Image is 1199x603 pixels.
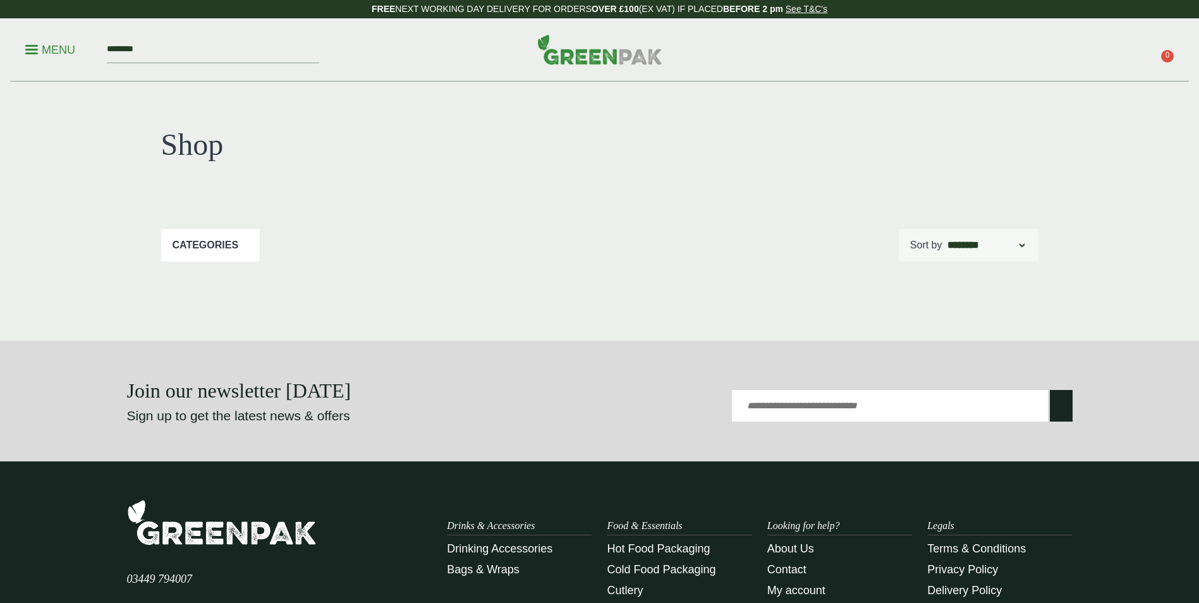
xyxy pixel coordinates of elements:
a: Delivery Policy [927,584,1002,597]
strong: Join our newsletter [DATE] [127,379,351,402]
p: Sort by [910,238,942,253]
p: Sign up to get the latest news & offers [127,406,552,426]
strong: BEFORE 2 pm [723,4,783,14]
a: Cutlery [607,584,643,597]
strong: FREE [372,4,395,14]
a: Drinking Accessories [447,542,552,555]
img: GreenPak Supplies [537,34,662,64]
strong: OVER £100 [592,4,639,14]
a: My account [767,584,825,597]
h1: Shop [161,126,600,163]
a: Privacy Policy [927,563,998,576]
a: Bags & Wraps [447,563,520,576]
p: Categories [173,238,239,253]
a: Menu [25,42,75,55]
a: Hot Food Packaging [607,542,710,555]
a: Terms & Conditions [927,542,1026,555]
a: About Us [767,542,814,555]
a: Cold Food Packaging [607,563,715,576]
a: 03449 794007 [127,574,193,585]
span: 0 [1161,50,1174,63]
span: 03449 794007 [127,573,193,585]
select: Shop order [945,238,1027,253]
p: Menu [25,42,75,58]
a: See T&C's [786,4,827,14]
img: GreenPak Supplies [127,499,317,545]
a: Contact [767,563,806,576]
